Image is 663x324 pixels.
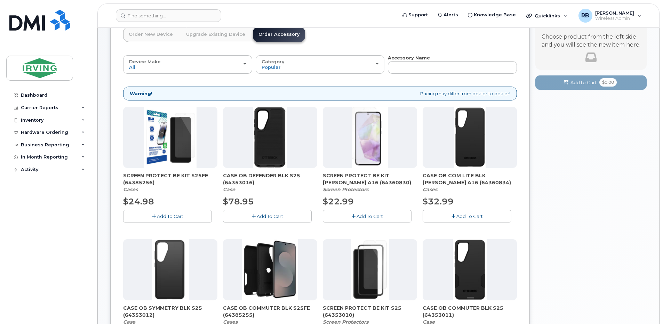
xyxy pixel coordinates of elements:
span: Add To Cart [257,213,283,219]
strong: Warning! [130,90,152,97]
div: Pricing may differ from dealer to dealer! [123,87,517,101]
em: Cases [123,186,138,193]
span: Quicklinks [535,13,560,18]
input: Find something... [116,9,221,22]
a: Order Accessory [253,27,305,42]
span: CASE OB SYMMETRY BLK S25 (64353012) [123,305,217,318]
span: Wireless Admin [595,16,634,21]
img: CASE_OB_SYMMETRY_BLK_S25_-_JDI.png [152,239,189,300]
em: Case [223,186,235,193]
a: Alerts [433,8,463,22]
button: Add To Cart [323,210,412,222]
em: Screen Protectors [323,186,368,193]
span: CASE OB COM LITE BLK [PERSON_NAME] A16 (64360834) [423,172,517,186]
img: a16_-_OB_commuter_-_JDI.png [454,107,486,168]
em: Cases [423,186,437,193]
span: RB [581,11,589,20]
p: Choose product from the left side and you will see the new item here. [542,33,640,49]
div: CASE OB COM LITE BLK SAM A16 (64360834) [423,172,517,193]
span: $24.98 [123,196,154,206]
img: SCREEN_PROTECT_BE_KIT_S25_-_JDI.png [351,239,389,300]
div: SCREEN PROTECT BE KIT SAM A16 (64360830) [323,172,417,193]
span: CASE OB COMMUTER BLK S25FE (64385255) [223,305,317,318]
button: Category Popular [256,55,385,73]
span: [PERSON_NAME] [595,10,634,16]
a: Order New Device [123,27,178,42]
span: Knowledge Base [474,11,516,18]
span: All [129,64,135,70]
span: Popular [262,64,281,70]
button: Add To Cart [223,210,312,222]
span: SCREEN PROTECT BE KIT S25 (64353010) [323,305,417,318]
span: Category [262,59,285,64]
span: Add To Cart [456,213,483,219]
span: $32.99 [423,196,454,206]
span: SCREEN PROTECT BE KIT S25FE (64385256) [123,172,217,186]
span: Alerts [444,11,458,18]
span: SCREEN PROTECT BE KIT [PERSON_NAME] A16 (64360830) [323,172,417,186]
img: CASE_OB_COMMUTER_BLK_S25_-_JDI.png [453,239,487,300]
img: A16_-_screenprotector_-_JDI.png [352,107,388,168]
strong: Accessory Name [388,55,430,60]
button: Add To Cart [423,210,511,222]
div: SCREEN PROTECT BE KIT S25FE (64385256) [123,172,217,193]
a: Support [398,8,433,22]
img: image-20250915-161557.png [242,239,298,300]
span: Support [408,11,428,18]
span: Add To Cart [157,213,183,219]
span: CASE OB COMMUTER BLK S25 (64353011) [423,305,517,318]
span: Add To Cart [357,213,383,219]
a: Upgrade Existing Device [181,27,251,42]
div: CASE OB DEFENDER BLK S25 (64353016) [223,172,317,193]
div: Quicklinks [521,9,572,23]
span: CASE OB DEFENDER BLK S25 (64353016) [223,172,317,186]
button: Add To Cart [123,210,212,222]
img: image-20250915-161621.png [144,107,197,168]
div: Roberts, Brad [574,9,646,23]
span: $22.99 [323,196,354,206]
span: $78.95 [223,196,254,206]
a: Knowledge Base [463,8,521,22]
span: Device Make [129,59,161,64]
span: Add to Cart [570,79,597,86]
button: Device Make All [123,55,252,73]
img: CASE_OB_DEFENDER_BLK_S25_-_JDI.png [253,107,287,168]
span: $0.00 [599,78,617,87]
button: Add to Cart $0.00 [535,75,647,90]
